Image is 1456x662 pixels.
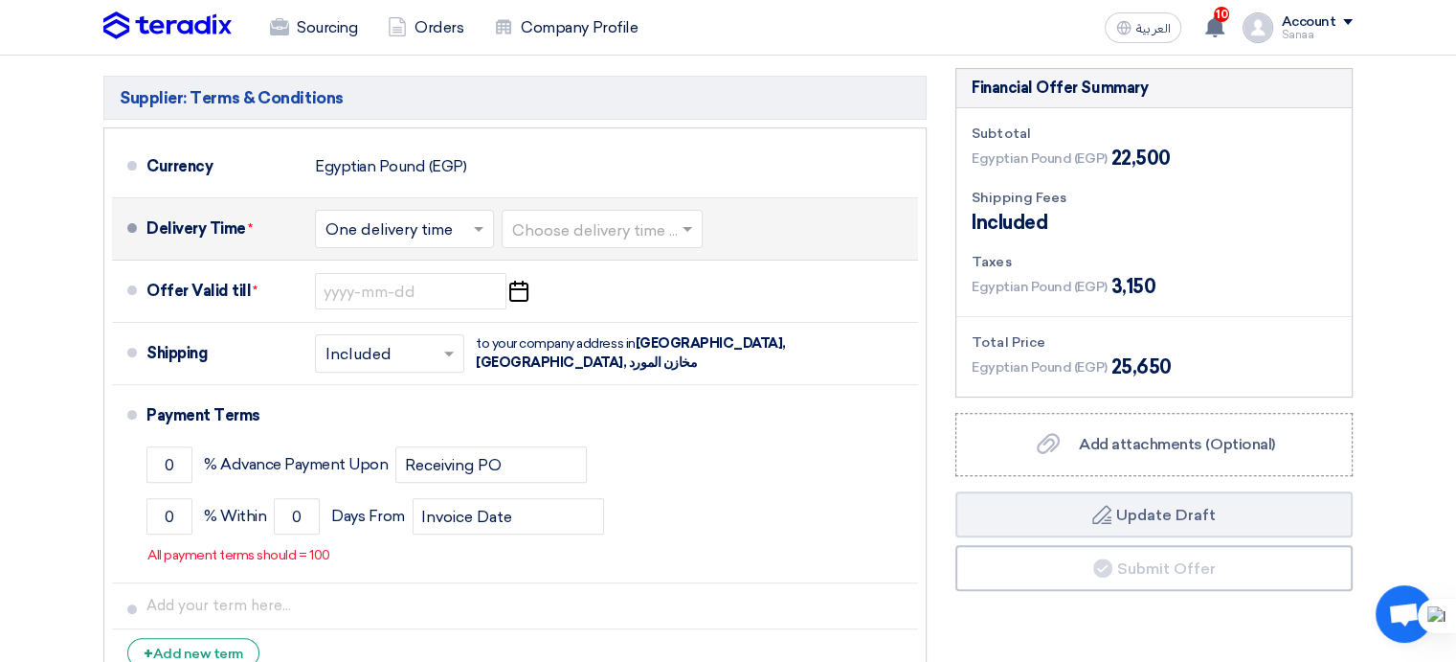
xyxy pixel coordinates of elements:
div: Payment Terms [146,393,895,439]
span: Included [972,208,1047,237]
div: Subtotal [972,124,1336,144]
input: payment-term-2 [274,498,320,535]
input: Add your term here... [146,587,910,624]
p: All payment terms should = 100 [147,546,330,565]
span: 10 [1214,7,1229,22]
div: Open chat [1376,585,1433,643]
button: العربية [1105,12,1181,43]
span: 3,150 [1110,272,1155,301]
div: Sanaa [1281,30,1353,40]
div: Currency [146,144,300,190]
div: Taxes [972,252,1336,272]
div: Egyptian Pound (EGP) [315,148,466,185]
a: Company Profile [479,7,653,49]
span: 25,650 [1110,353,1171,381]
a: Orders [372,7,479,49]
div: to your company address in [476,334,811,373]
span: Days From [331,507,405,526]
div: Financial Offer Summary [972,77,1148,100]
input: payment-term-2 [146,498,192,535]
div: Shipping [146,331,300,377]
input: payment-term-2 [395,446,587,483]
button: Submit Offer [955,545,1353,591]
span: Add attachments (Optional) [1079,435,1275,453]
span: 22,500 [1110,144,1170,172]
span: Egyptian Pound (EGP) [972,277,1107,297]
span: % Advance Payment Upon [204,455,388,474]
input: payment-term-1 [146,446,192,483]
div: Shipping Fees [972,188,1336,208]
button: Update Draft [955,491,1353,537]
div: Total Price [972,332,1336,353]
span: Egyptian Pound (EGP) [972,148,1107,169]
div: Account [1281,14,1335,31]
h5: Supplier: Terms & Conditions [103,76,927,120]
div: Delivery Time [146,206,300,252]
input: payment-term-2 [413,498,604,535]
img: profile_test.png [1243,12,1273,43]
div: Offer Valid till [146,268,300,314]
span: Egyptian Pound (EGP) [972,357,1107,377]
span: [GEOGRAPHIC_DATA], [GEOGRAPHIC_DATA], مخازن المورد [476,335,786,371]
span: % Within [204,507,266,526]
img: Teradix logo [103,11,232,40]
span: العربية [1135,22,1170,35]
a: Sourcing [255,7,372,49]
input: yyyy-mm-dd [315,273,506,309]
